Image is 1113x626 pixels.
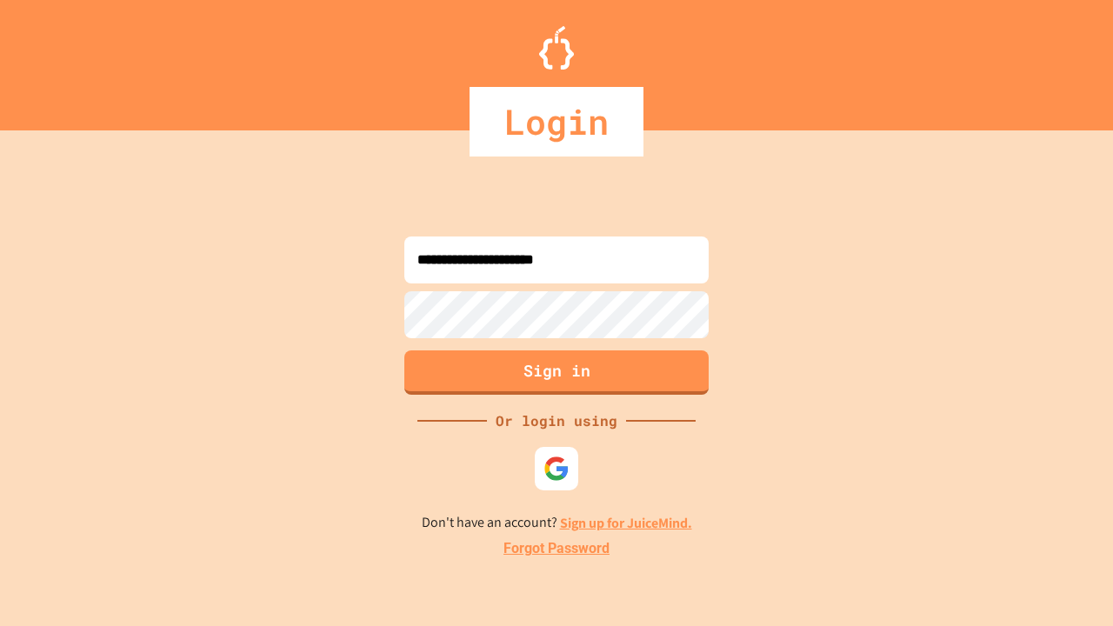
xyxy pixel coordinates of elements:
iframe: chat widget [969,481,1096,555]
button: Sign in [404,350,709,395]
iframe: chat widget [1040,556,1096,609]
p: Don't have an account? [422,512,692,534]
div: Or login using [487,410,626,431]
div: Login [470,87,643,156]
a: Sign up for JuiceMind. [560,514,692,532]
img: Logo.svg [539,26,574,70]
a: Forgot Password [503,538,610,559]
img: google-icon.svg [543,456,570,482]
